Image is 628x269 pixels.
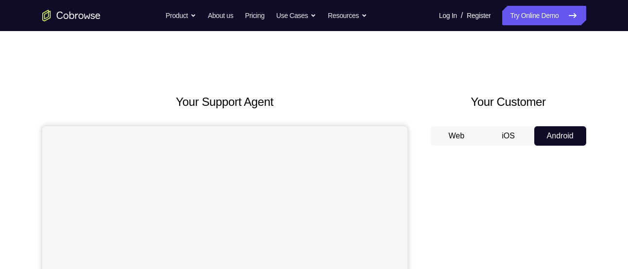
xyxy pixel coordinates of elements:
a: Register [467,6,491,25]
button: iOS [482,126,534,146]
button: Resources [328,6,367,25]
button: Android [534,126,586,146]
a: Pricing [245,6,264,25]
button: Web [431,126,483,146]
button: Product [166,6,196,25]
a: Log In [439,6,457,25]
span: / [461,10,463,21]
a: Try Online Demo [502,6,586,25]
h2: Your Customer [431,93,586,111]
a: About us [208,6,233,25]
button: Use Cases [276,6,316,25]
h2: Your Support Agent [42,93,407,111]
a: Go to the home page [42,10,101,21]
